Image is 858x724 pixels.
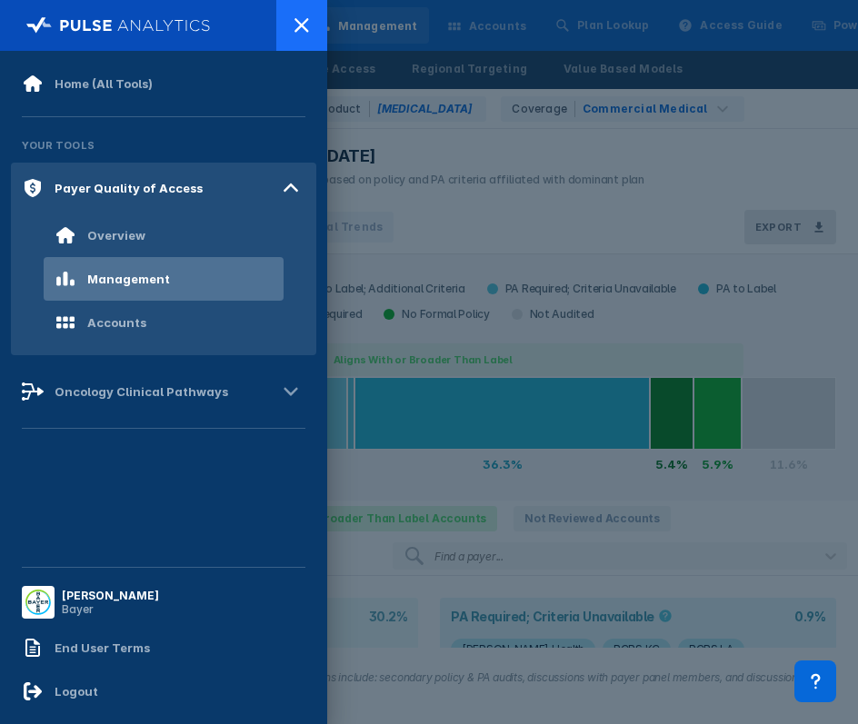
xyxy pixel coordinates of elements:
[87,315,146,330] div: Accounts
[55,384,228,399] div: Oncology Clinical Pathways
[55,684,98,699] div: Logout
[87,228,145,243] div: Overview
[55,640,150,655] div: End User Terms
[62,589,159,602] div: [PERSON_NAME]
[87,272,170,286] div: Management
[55,76,153,91] div: Home (All Tools)
[26,13,211,38] img: pulse-logo-full-white.svg
[11,626,316,669] a: End User Terms
[11,257,316,301] a: Management
[11,301,316,344] a: Accounts
[25,590,51,615] img: menu button
[11,128,316,163] div: Your Tools
[11,213,316,257] a: Overview
[55,181,203,195] div: Payer Quality of Access
[11,62,316,105] a: Home (All Tools)
[62,602,159,616] div: Bayer
[794,660,836,702] div: Contact Support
